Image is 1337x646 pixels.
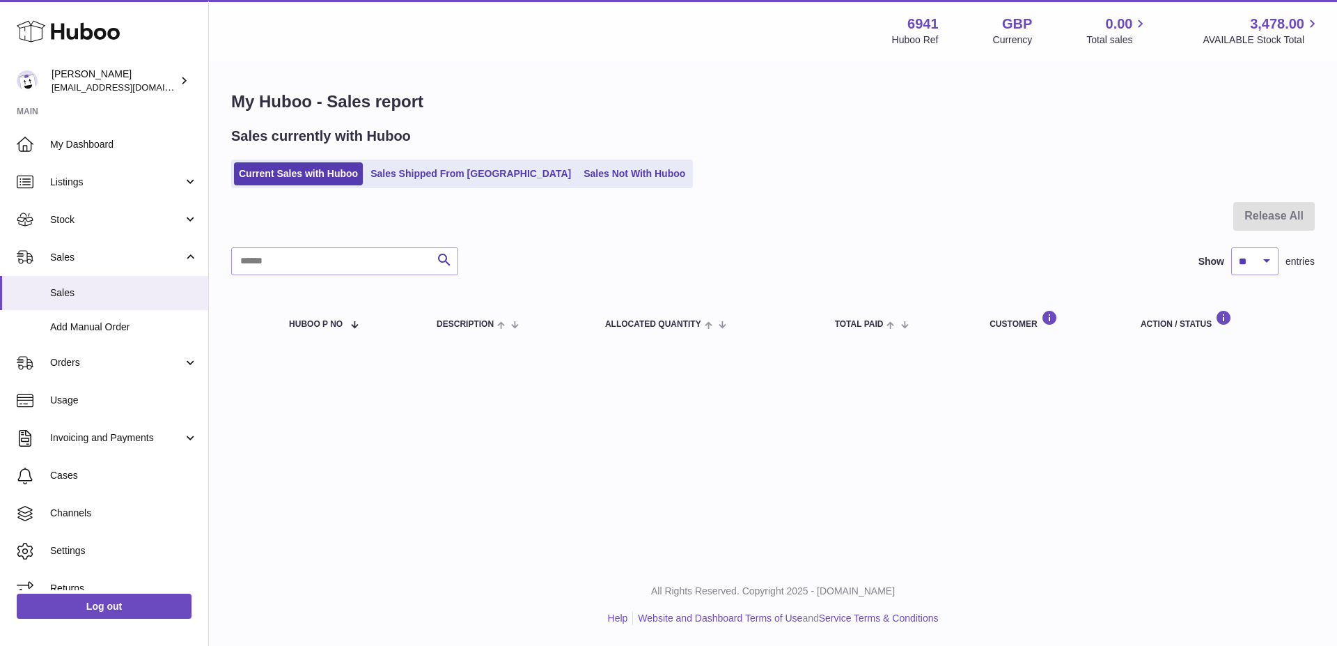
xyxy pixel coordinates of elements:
a: Current Sales with Huboo [234,162,363,185]
a: 0.00 Total sales [1086,15,1148,47]
span: My Dashboard [50,138,198,151]
strong: 6941 [907,15,939,33]
span: Sales [50,286,198,300]
div: Huboo Ref [892,33,939,47]
h1: My Huboo - Sales report [231,91,1315,113]
span: 0.00 [1106,15,1133,33]
div: [PERSON_NAME] [52,68,177,94]
span: 3,478.00 [1250,15,1304,33]
a: Sales Not With Huboo [579,162,690,185]
img: support@photogears.uk [17,70,38,91]
span: [EMAIL_ADDRESS][DOMAIN_NAME] [52,82,205,93]
a: Website and Dashboard Terms of Use [638,613,802,624]
span: Total sales [1086,33,1148,47]
span: Returns [50,582,198,595]
a: Help [608,613,628,624]
span: Sales [50,251,183,264]
div: Currency [993,33,1033,47]
span: Usage [50,394,198,407]
h2: Sales currently with Huboo [231,127,411,146]
span: Invoicing and Payments [50,431,183,445]
span: AVAILABLE Stock Total [1203,33,1320,47]
span: ALLOCATED Quantity [605,320,701,329]
a: Service Terms & Conditions [819,613,939,624]
label: Show [1198,255,1224,268]
span: Huboo P no [289,320,343,329]
span: Description [437,320,494,329]
a: Log out [17,594,191,619]
span: Add Manual Order [50,321,198,334]
span: Stock [50,213,183,226]
div: Action / Status [1141,310,1301,329]
p: All Rights Reserved. Copyright 2025 - [DOMAIN_NAME] [220,585,1326,598]
span: Orders [50,356,183,369]
a: 3,478.00 AVAILABLE Stock Total [1203,15,1320,47]
span: Total paid [835,320,884,329]
a: Sales Shipped From [GEOGRAPHIC_DATA] [366,162,576,185]
span: Channels [50,507,198,520]
div: Customer [990,310,1113,329]
span: Listings [50,176,183,189]
span: Settings [50,544,198,557]
span: entries [1285,255,1315,268]
span: Cases [50,469,198,482]
strong: GBP [1002,15,1032,33]
li: and [633,612,938,625]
